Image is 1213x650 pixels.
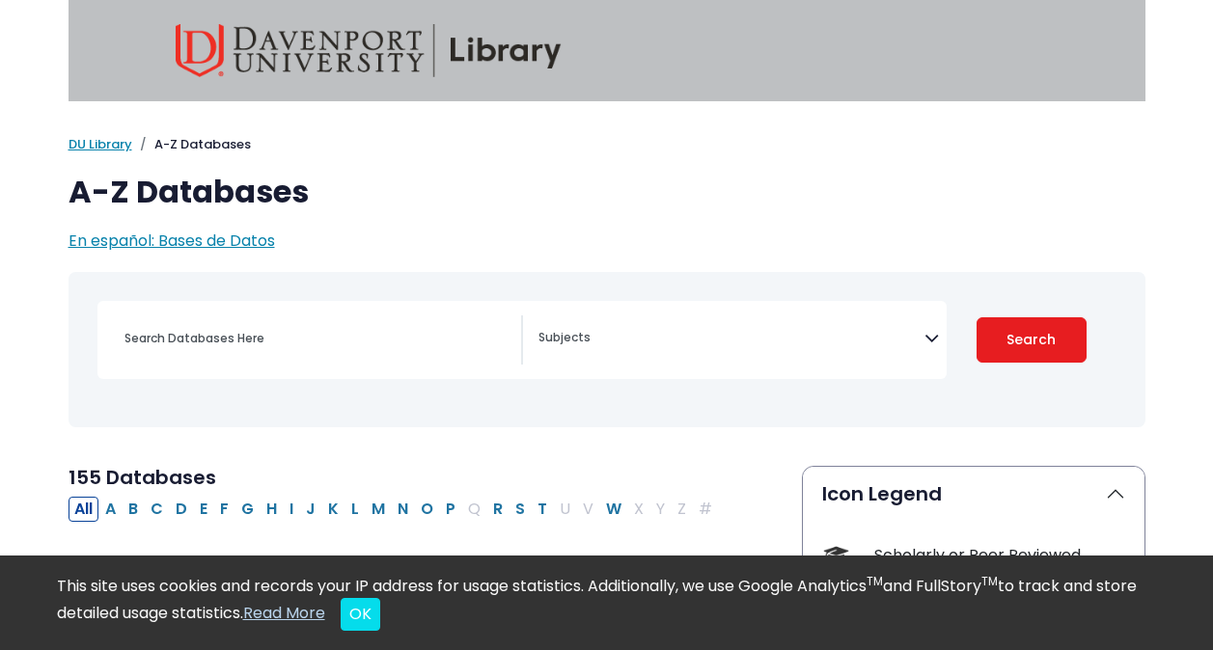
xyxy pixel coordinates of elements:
[261,497,283,522] button: Filter Results H
[440,497,461,522] button: Filter Results P
[132,135,251,154] li: A-Z Databases
[538,332,924,347] textarea: Search
[235,497,260,522] button: Filter Results G
[510,497,531,522] button: Filter Results S
[69,174,1145,210] h1: A-Z Databases
[300,497,321,522] button: Filter Results J
[57,575,1157,631] div: This site uses cookies and records your IP address for usage statistics. Additionally, we use Goo...
[69,135,1145,154] nav: breadcrumb
[532,497,553,522] button: Filter Results T
[823,542,849,568] img: Icon Scholarly or Peer Reviewed
[145,497,169,522] button: Filter Results C
[69,553,779,582] h3: A
[170,497,193,522] button: Filter Results D
[322,497,345,522] button: Filter Results K
[243,602,325,624] a: Read More
[803,467,1144,521] button: Icon Legend
[341,598,380,631] button: Close
[874,544,1125,567] div: Scholarly or Peer Reviewed
[214,497,234,522] button: Filter Results F
[69,464,216,491] span: 155 Databases
[176,24,562,77] img: Davenport University Library
[487,497,509,522] button: Filter Results R
[392,497,414,522] button: Filter Results N
[415,497,439,522] button: Filter Results O
[981,573,998,589] sup: TM
[977,317,1087,363] button: Submit for Search Results
[69,135,132,153] a: DU Library
[366,497,391,522] button: Filter Results M
[194,497,213,522] button: Filter Results E
[345,497,365,522] button: Filter Results L
[69,497,98,522] button: All
[69,230,275,252] a: En español: Bases de Datos
[113,324,521,352] input: Search database by title or keyword
[69,272,1145,427] nav: Search filters
[867,573,883,589] sup: TM
[69,497,720,519] div: Alpha-list to filter by first letter of database name
[99,497,122,522] button: Filter Results A
[284,497,299,522] button: Filter Results I
[600,497,627,522] button: Filter Results W
[123,497,144,522] button: Filter Results B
